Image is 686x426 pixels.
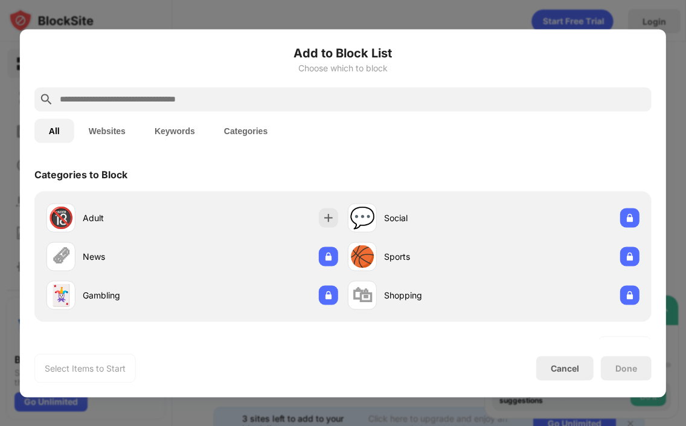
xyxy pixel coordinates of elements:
[45,362,126,374] div: Select Items to Start
[34,63,652,73] div: Choose which to block
[83,211,193,224] div: Adult
[350,244,375,269] div: 🏀
[74,118,140,143] button: Websites
[34,168,127,180] div: Categories to Block
[210,118,282,143] button: Categories
[83,250,193,263] div: News
[34,118,74,143] button: All
[39,92,54,106] img: search.svg
[551,363,579,373] div: Cancel
[384,250,494,263] div: Sports
[384,289,494,302] div: Shopping
[48,205,74,230] div: 🔞
[48,283,74,308] div: 🃏
[34,44,652,62] h6: Add to Block List
[615,363,637,373] div: Done
[352,283,373,308] div: 🛍
[51,244,71,269] div: 🗞
[384,211,494,224] div: Social
[140,118,210,143] button: Keywords
[350,205,375,230] div: 💬
[83,289,193,302] div: Gambling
